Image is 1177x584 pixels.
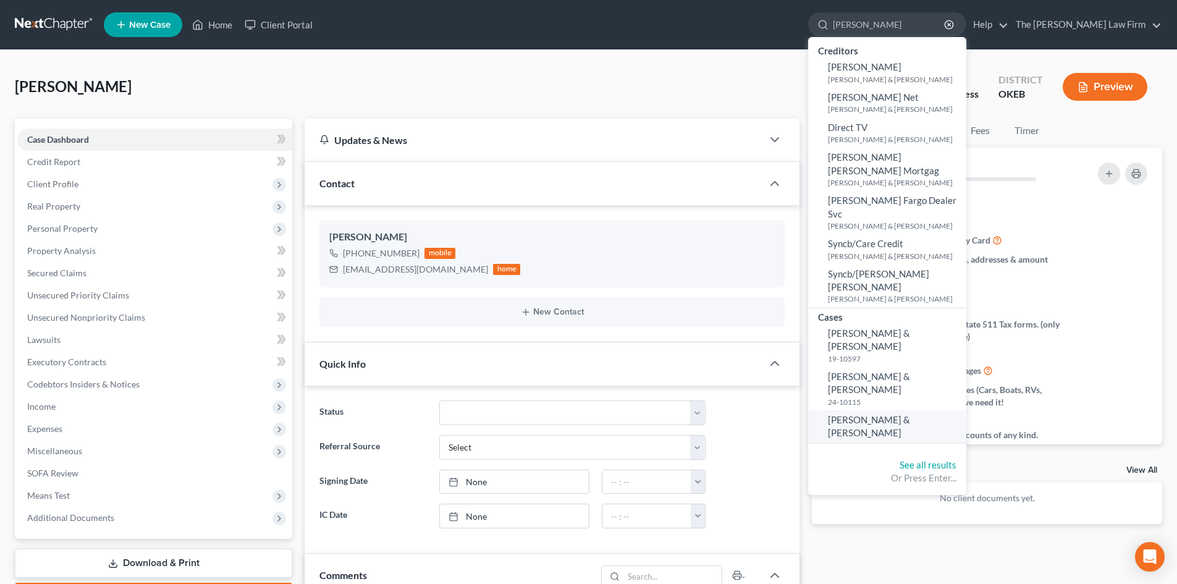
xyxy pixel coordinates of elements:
[808,148,966,191] a: [PERSON_NAME] [PERSON_NAME] Mortgag[PERSON_NAME] & [PERSON_NAME]
[27,334,61,345] span: Lawsuits
[440,470,589,494] a: None
[828,397,963,407] small: 24-10115
[343,247,420,260] div: [PHONE_NUMBER]
[329,230,775,245] div: [PERSON_NAME]
[998,87,1043,101] div: OKEB
[17,151,292,173] a: Credit Report
[27,268,86,278] span: Secured Claims
[17,129,292,151] a: Case Dashboard
[828,177,963,188] small: [PERSON_NAME] & [PERSON_NAME]
[27,245,96,256] span: Property Analysis
[828,238,903,249] span: Syncb/Care Credit
[313,400,432,425] label: Status
[27,446,82,456] span: Miscellaneous
[808,308,966,324] div: Cases
[900,459,956,470] a: See all results
[828,294,963,304] small: [PERSON_NAME] & [PERSON_NAME]
[27,290,129,300] span: Unsecured Priority Claims
[27,357,106,367] span: Executory Contracts
[493,264,520,275] div: home
[828,371,910,395] span: [PERSON_NAME] & [PERSON_NAME]
[319,177,355,189] span: Contact
[27,201,80,211] span: Real Property
[808,264,966,308] a: Syncb/[PERSON_NAME] [PERSON_NAME][PERSON_NAME] & [PERSON_NAME]
[343,263,488,276] div: [EMAIL_ADDRESS][DOMAIN_NAME]
[602,470,691,494] input: -- : --
[828,122,867,133] span: Direct TV
[27,490,70,501] span: Means Test
[440,504,589,528] a: None
[313,435,432,460] label: Referral Source
[828,91,919,103] span: [PERSON_NAME] Net
[828,74,963,85] small: [PERSON_NAME] & [PERSON_NAME]
[186,14,238,36] a: Home
[1005,119,1049,143] a: Timer
[313,504,432,528] label: IC Date
[27,134,89,145] span: Case Dashboard
[808,367,966,410] a: [PERSON_NAME] & [PERSON_NAME]24-10115
[828,61,901,72] span: [PERSON_NAME]
[808,234,966,264] a: Syncb/Care Credit[PERSON_NAME] & [PERSON_NAME]
[15,549,292,578] a: Download & Print
[828,221,963,231] small: [PERSON_NAME] & [PERSON_NAME]
[828,251,963,261] small: [PERSON_NAME] & [PERSON_NAME]
[808,410,966,443] a: [PERSON_NAME] & [PERSON_NAME]
[828,134,963,145] small: [PERSON_NAME] & [PERSON_NAME]
[808,118,966,148] a: Direct TV[PERSON_NAME] & [PERSON_NAME]
[808,42,966,57] div: Creditors
[808,191,966,234] a: [PERSON_NAME] Fargo Dealer Svc[PERSON_NAME] & [PERSON_NAME]
[17,240,292,262] a: Property Analysis
[998,73,1043,87] div: District
[319,133,748,146] div: Updates & News
[313,470,432,494] label: Signing Date
[27,423,62,434] span: Expenses
[833,13,946,36] input: Search by name...
[828,104,963,114] small: [PERSON_NAME] & [PERSON_NAME]
[17,262,292,284] a: Secured Claims
[1063,73,1147,101] button: Preview
[238,14,319,36] a: Client Portal
[27,468,78,478] span: SOFA Review
[828,328,910,352] span: [PERSON_NAME] & [PERSON_NAME]
[828,414,910,438] span: [PERSON_NAME] & [PERSON_NAME]
[808,88,966,118] a: [PERSON_NAME] Net[PERSON_NAME] & [PERSON_NAME]
[17,307,292,329] a: Unsecured Nonpriority Claims
[1126,466,1157,475] a: View All
[27,512,114,523] span: Additional Documents
[828,353,963,364] small: 19-10597
[27,179,78,189] span: Client Profile
[17,284,292,307] a: Unsecured Priority Claims
[808,57,966,88] a: [PERSON_NAME][PERSON_NAME] & [PERSON_NAME]
[1010,14,1162,36] a: The [PERSON_NAME] Law Firm
[129,20,171,30] span: New Case
[828,268,929,292] span: Syncb/[PERSON_NAME] [PERSON_NAME]
[808,324,966,367] a: [PERSON_NAME] & [PERSON_NAME]19-10597
[27,379,140,389] span: Codebtors Insiders & Notices
[27,312,145,323] span: Unsecured Nonpriority Claims
[17,329,292,351] a: Lawsuits
[15,77,132,95] span: [PERSON_NAME]
[828,151,939,176] span: [PERSON_NAME] [PERSON_NAME] Mortgag
[828,195,956,219] span: [PERSON_NAME] Fargo Dealer Svc
[967,14,1008,36] a: Help
[1135,542,1165,572] div: Open Intercom Messenger
[17,351,292,373] a: Executory Contracts
[329,307,775,317] button: New Contact
[27,156,80,167] span: Credit Report
[27,401,56,412] span: Income
[319,569,367,581] span: Comments
[319,358,366,370] span: Quick Info
[602,504,691,528] input: -- : --
[822,492,1152,504] p: No client documents yet.
[27,223,98,234] span: Personal Property
[960,119,1000,143] a: Fees
[818,472,956,485] div: Or Press Enter...
[424,248,455,259] div: mobile
[17,462,292,485] a: SOFA Review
